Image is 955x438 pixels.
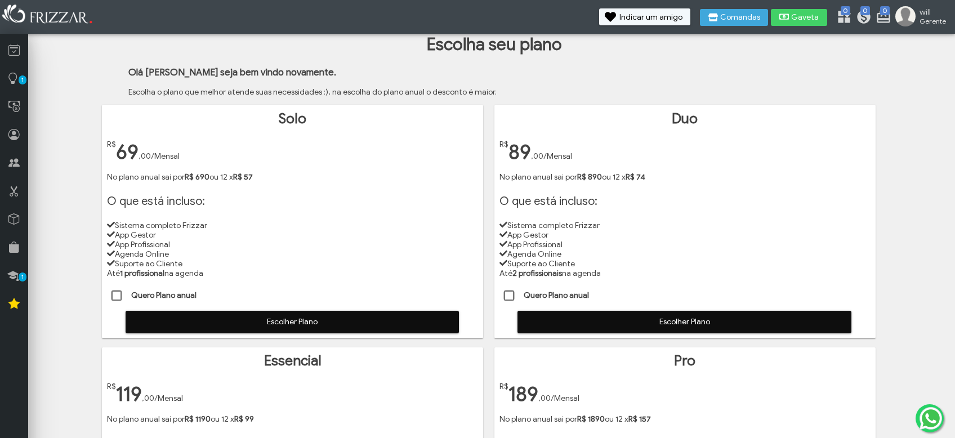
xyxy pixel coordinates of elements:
button: Escolher Plano [517,311,851,333]
h1: Essencial [107,352,477,369]
li: App Profissional [107,240,477,249]
strong: Quero Plano anual [524,290,589,300]
span: Escolher Plano [133,314,452,330]
p: No plano anual sai por ou 12 x [499,172,870,182]
li: Agenda Online [107,249,477,259]
a: 0 [836,9,847,27]
span: R$ [107,140,116,149]
p: No plano anual sai por ou 12 x [107,414,477,424]
p: Escolha o plano que melhor atende suas necessidades :), na escolha do plano anual o desconto é ma... [128,87,952,97]
strong: R$ 57 [233,172,253,182]
button: Comandas [700,9,768,26]
strong: R$ 157 [628,414,651,424]
li: Até na agenda [107,269,477,278]
span: Comandas [720,14,760,21]
span: 189 [508,382,538,406]
p: No plano anual sai por ou 12 x [499,414,870,424]
h1: Duo [499,110,870,127]
span: ,00 [531,151,543,161]
button: Escolher Plano [126,311,459,333]
p: No plano anual sai por ou 12 x [107,172,477,182]
strong: R$ 74 [626,172,645,182]
span: 1 [19,272,26,281]
strong: R$ 690 [185,172,209,182]
li: Agenda Online [499,249,870,259]
strong: 2 profissionais [512,269,562,278]
h1: O que está incluso: [499,194,870,208]
span: /Mensal [551,394,579,403]
span: 69 [116,140,139,164]
span: R$ [499,382,508,391]
span: R$ [107,382,116,391]
li: Sistema completo Frizzar [499,221,870,230]
span: ,00 [538,394,551,403]
h3: Olá [PERSON_NAME] seja bem vindo novamente. [128,66,952,78]
strong: R$ 890 [577,172,602,182]
span: 0 [880,6,890,15]
li: App Profissional [499,240,870,249]
strong: R$ 99 [234,414,254,424]
h1: Escolha seu plano [37,34,952,55]
button: Gaveta [771,9,827,26]
span: /Mensal [151,151,180,161]
span: will [920,7,946,17]
span: /Mensal [543,151,572,161]
h1: O que está incluso: [107,194,477,208]
li: Suporte ao Cliente [107,259,477,269]
h1: Pro [499,352,870,369]
img: whatsapp.png [917,405,944,432]
strong: R$ 1890 [577,414,605,424]
li: Suporte ao Cliente [499,259,870,269]
a: will Gerente [895,6,949,29]
li: Sistema completo Frizzar [107,221,477,230]
button: Indicar um amigo [599,8,690,25]
a: 0 [876,9,887,27]
span: ,00 [142,394,154,403]
li: App Gestor [499,230,870,240]
span: 0 [841,6,850,15]
h1: Solo [107,110,477,127]
strong: R$ 1190 [185,414,211,424]
span: Gerente [920,17,946,25]
span: Escolher Plano [525,314,844,330]
span: ,00 [139,151,151,161]
strong: Quero Plano anual [131,290,197,300]
li: Até na agenda [499,269,870,278]
span: R$ [499,140,508,149]
span: 1 [19,75,26,84]
span: Indicar um amigo [619,14,682,21]
span: 89 [508,140,531,164]
strong: 1 profissional [120,269,164,278]
li: App Gestor [107,230,477,240]
a: 0 [856,9,867,27]
span: Gaveta [791,14,819,21]
span: 0 [860,6,870,15]
span: /Mensal [154,394,183,403]
span: 119 [116,382,142,406]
